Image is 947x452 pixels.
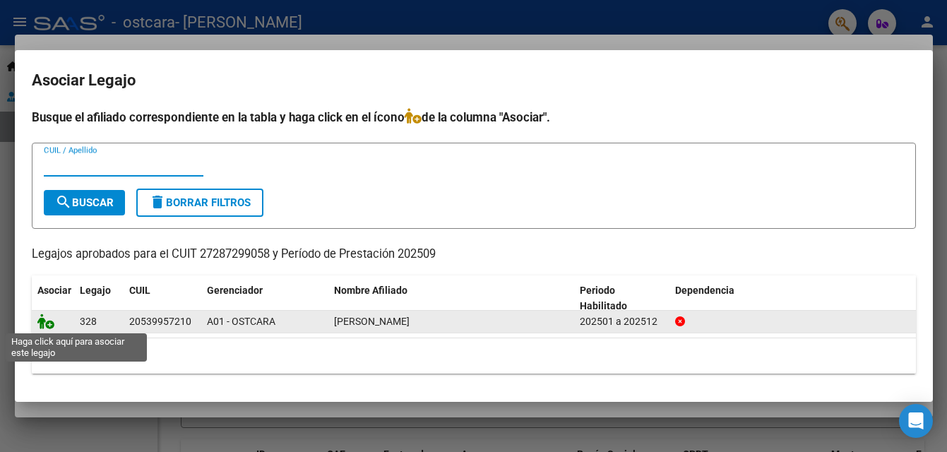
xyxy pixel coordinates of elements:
[32,246,916,263] p: Legajos aprobados para el CUIT 27287299058 y Período de Prestación 202509
[136,189,263,217] button: Borrar Filtros
[37,285,71,296] span: Asociar
[899,404,933,438] div: Open Intercom Messenger
[32,67,916,94] h2: Asociar Legajo
[580,285,627,312] span: Periodo Habilitado
[580,314,664,330] div: 202501 a 202512
[129,285,150,296] span: CUIL
[149,196,251,209] span: Borrar Filtros
[334,285,407,296] span: Nombre Afiliado
[328,275,575,322] datatable-header-cell: Nombre Afiliado
[207,285,263,296] span: Gerenciador
[129,314,191,330] div: 20539957210
[201,275,328,322] datatable-header-cell: Gerenciador
[669,275,916,322] datatable-header-cell: Dependencia
[32,338,916,374] div: 1 registros
[74,275,124,322] datatable-header-cell: Legajo
[149,194,166,210] mat-icon: delete
[55,196,114,209] span: Buscar
[32,108,916,126] h4: Busque el afiliado correspondiente en la tabla y haga click en el ícono de la columna "Asociar".
[574,275,669,322] datatable-header-cell: Periodo Habilitado
[80,285,111,296] span: Legajo
[124,275,201,322] datatable-header-cell: CUIL
[44,190,125,215] button: Buscar
[80,316,97,327] span: 328
[32,275,74,322] datatable-header-cell: Asociar
[334,316,410,327] span: HAYES AXEL
[675,285,734,296] span: Dependencia
[207,316,275,327] span: A01 - OSTCARA
[55,194,72,210] mat-icon: search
